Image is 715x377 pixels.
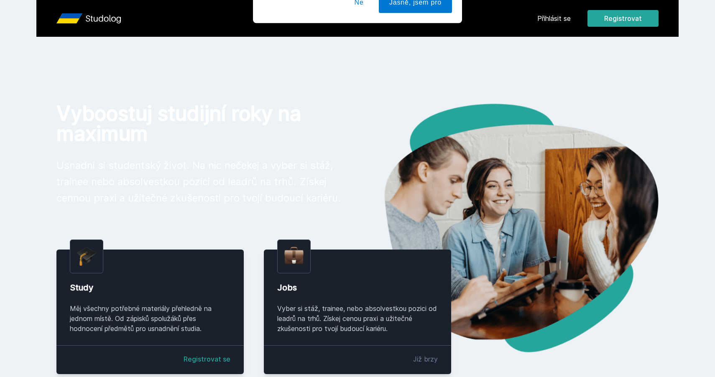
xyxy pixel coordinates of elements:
[70,282,230,293] div: Study
[277,282,438,293] div: Jobs
[56,157,344,206] p: Usnadni si studentský život. Na nic nečekej a vyber si stáž, trainee nebo absolvestkou pozici od ...
[184,354,230,364] a: Registrovat se
[296,10,452,29] div: [PERSON_NAME] dostávat tipy ohledně studia, nových testů, hodnocení učitelů a předmětů?
[357,104,659,352] img: hero.png
[56,104,344,144] h1: Vyboostuj studijní roky na maximum
[284,245,304,266] img: briefcase.png
[277,303,438,334] div: Vyber si stáž, trainee, nebo absolvestkou pozici od leadrů na trhů. Získej cenou praxi a užitečné...
[379,43,452,64] button: Jasně, jsem pro
[77,247,96,266] img: graduation-cap.png
[344,43,374,64] button: Ne
[413,354,438,364] div: Již brzy
[263,10,296,43] img: notification icon
[70,303,230,334] div: Měj všechny potřebné materiály přehledně na jednom místě. Od zápisků spolužáků přes hodnocení pře...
